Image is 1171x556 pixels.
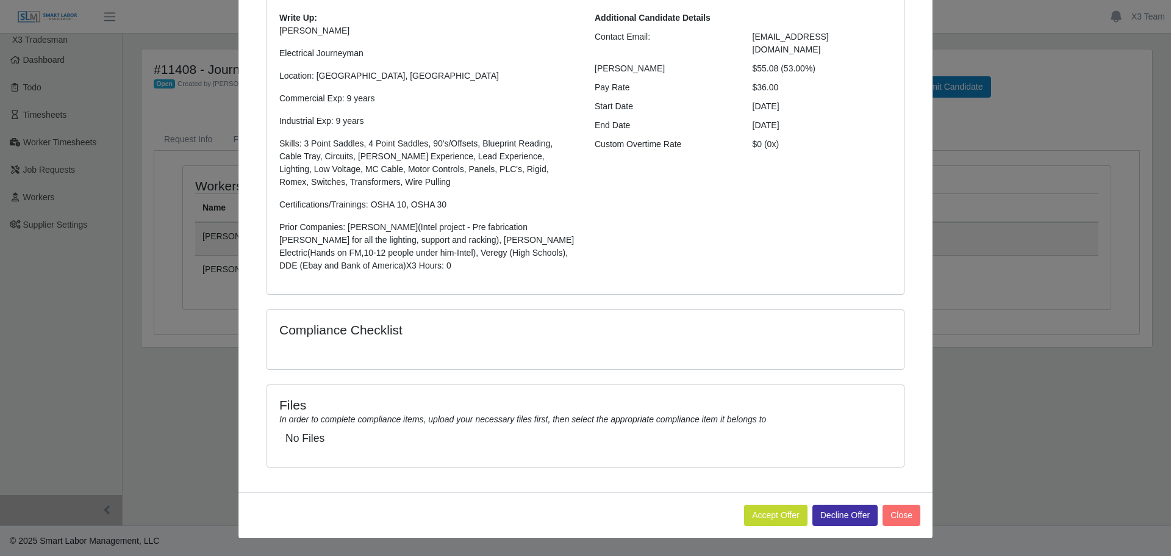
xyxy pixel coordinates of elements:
h5: No Files [285,432,886,445]
span: $0 (0x) [753,139,779,149]
div: Pay Rate [585,81,743,94]
p: [PERSON_NAME] [279,24,576,37]
div: [PERSON_NAME] [585,62,743,75]
p: Skills: 3 Point Saddles, 4 Point Saddles, 90's/Offsets, Blueprint Reading, Cable Tray, Circuits, ... [279,137,576,189]
p: Location: [GEOGRAPHIC_DATA], [GEOGRAPHIC_DATA] [279,70,576,82]
div: End Date [585,119,743,132]
h4: Files [279,397,892,413]
div: [DATE] [743,100,901,113]
div: $36.00 [743,81,901,94]
h4: Compliance Checklist [279,322,681,338]
button: Close [883,505,920,526]
span: [DATE] [753,120,779,130]
button: Decline Offer [812,505,878,526]
span: [EMAIL_ADDRESS][DOMAIN_NAME] [753,32,829,54]
p: Prior Companies: [PERSON_NAME](Intel project - Pre fabrication [PERSON_NAME] for all the lighting... [279,221,576,272]
i: In order to complete compliance items, upload your necessary files first, then select the appropr... [279,414,766,424]
button: Accept Offer [744,505,808,526]
p: Certifications/Trainings: OSHA 10, OSHA 30 [279,198,576,211]
p: Electrical Journeyman [279,47,576,60]
div: Start Date [585,100,743,113]
div: Custom Overtime Rate [585,138,743,151]
div: $55.08 (53.00%) [743,62,901,75]
p: Industrial Exp: 9 years [279,115,576,128]
div: Contact Email: [585,31,743,56]
p: Commercial Exp: 9 years [279,92,576,105]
